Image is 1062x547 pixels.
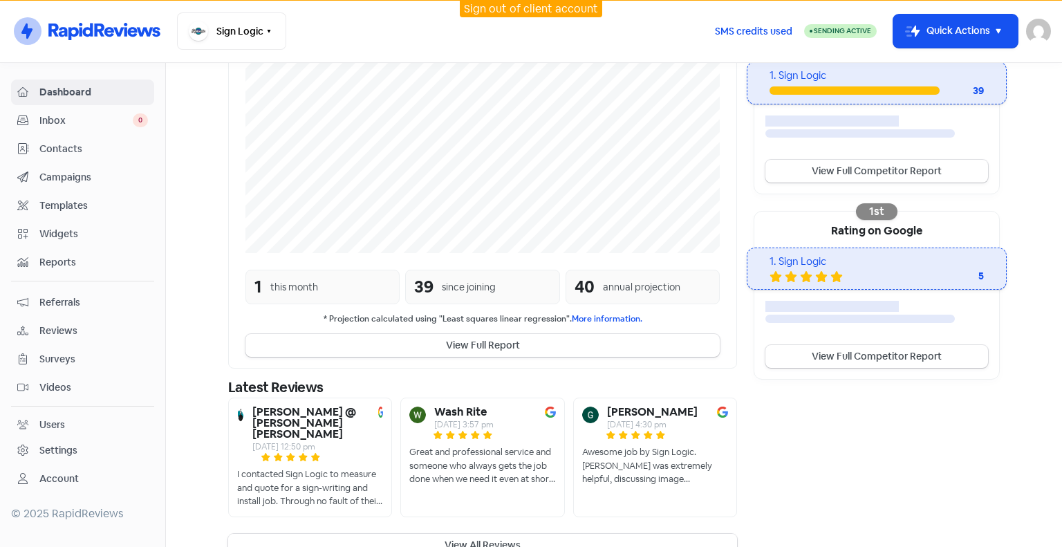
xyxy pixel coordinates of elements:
[715,24,792,39] span: SMS credits used
[39,418,65,432] div: Users
[39,324,148,338] span: Reviews
[270,280,318,295] div: this month
[11,221,154,247] a: Widgets
[11,375,154,400] a: Videos
[11,80,154,105] a: Dashboard
[414,275,434,299] div: 39
[39,255,148,270] span: Reports
[434,420,494,429] div: [DATE] 3:57 pm
[11,250,154,275] a: Reports
[39,227,148,241] span: Widgets
[607,407,698,418] b: [PERSON_NAME]
[11,346,154,372] a: Surveys
[39,295,148,310] span: Referrals
[770,254,983,270] div: 1. Sign Logic
[11,165,154,190] a: Campaigns
[893,15,1018,48] button: Quick Actions
[409,407,426,423] img: Avatar
[254,275,262,299] div: 1
[245,334,720,357] button: View Full Report
[856,203,897,220] div: 1st
[237,407,244,423] img: Avatar
[11,318,154,344] a: Reviews
[39,142,148,156] span: Contacts
[11,412,154,438] a: Users
[814,26,871,35] span: Sending Active
[940,84,984,98] div: 39
[804,23,877,39] a: Sending Active
[545,407,556,418] img: Image
[464,1,598,16] a: Sign out of client account
[39,85,148,100] span: Dashboard
[11,108,154,133] a: Inbox 0
[237,467,383,508] div: I contacted Sign Logic to measure and quote for a sign-writing and install job. Through no fault ...
[409,445,555,486] div: Great and professional service and someone who always gets the job done when we need it even at s...
[765,345,988,368] a: View Full Competitor Report
[703,23,804,37] a: SMS credits used
[929,269,984,284] div: 5
[39,113,133,128] span: Inbox
[39,443,77,458] div: Settings
[39,170,148,185] span: Campaigns
[378,407,383,418] img: Image
[39,380,148,395] span: Videos
[442,280,496,295] div: since joining
[603,280,680,295] div: annual projection
[11,136,154,162] a: Contacts
[39,472,79,486] div: Account
[177,12,286,50] button: Sign Logic
[1026,19,1051,44] img: User
[754,212,999,248] div: Rating on Google
[11,193,154,219] a: Templates
[572,313,642,324] a: More information.
[39,352,148,367] span: Surveys
[11,506,154,522] div: © 2025 RapidReviews
[607,420,698,429] div: [DATE] 4:30 pm
[770,68,983,84] div: 1. Sign Logic
[582,445,728,486] div: Awesome job by Sign Logic. [PERSON_NAME] was extremely helpful, discussing image requirements/opt...
[11,438,154,463] a: Settings
[765,160,988,183] a: View Full Competitor Report
[39,198,148,213] span: Templates
[434,407,487,418] b: Wash Rite
[245,313,720,326] small: * Projection calculated using "Least squares linear regression".
[582,407,599,423] img: Avatar
[11,466,154,492] a: Account
[717,407,728,418] img: Image
[11,290,154,315] a: Referrals
[575,275,595,299] div: 40
[133,113,148,127] span: 0
[252,443,374,451] div: [DATE] 12:50 pm
[228,377,737,398] div: Latest Reviews
[252,407,374,440] b: [PERSON_NAME] @ [PERSON_NAME] [PERSON_NAME]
